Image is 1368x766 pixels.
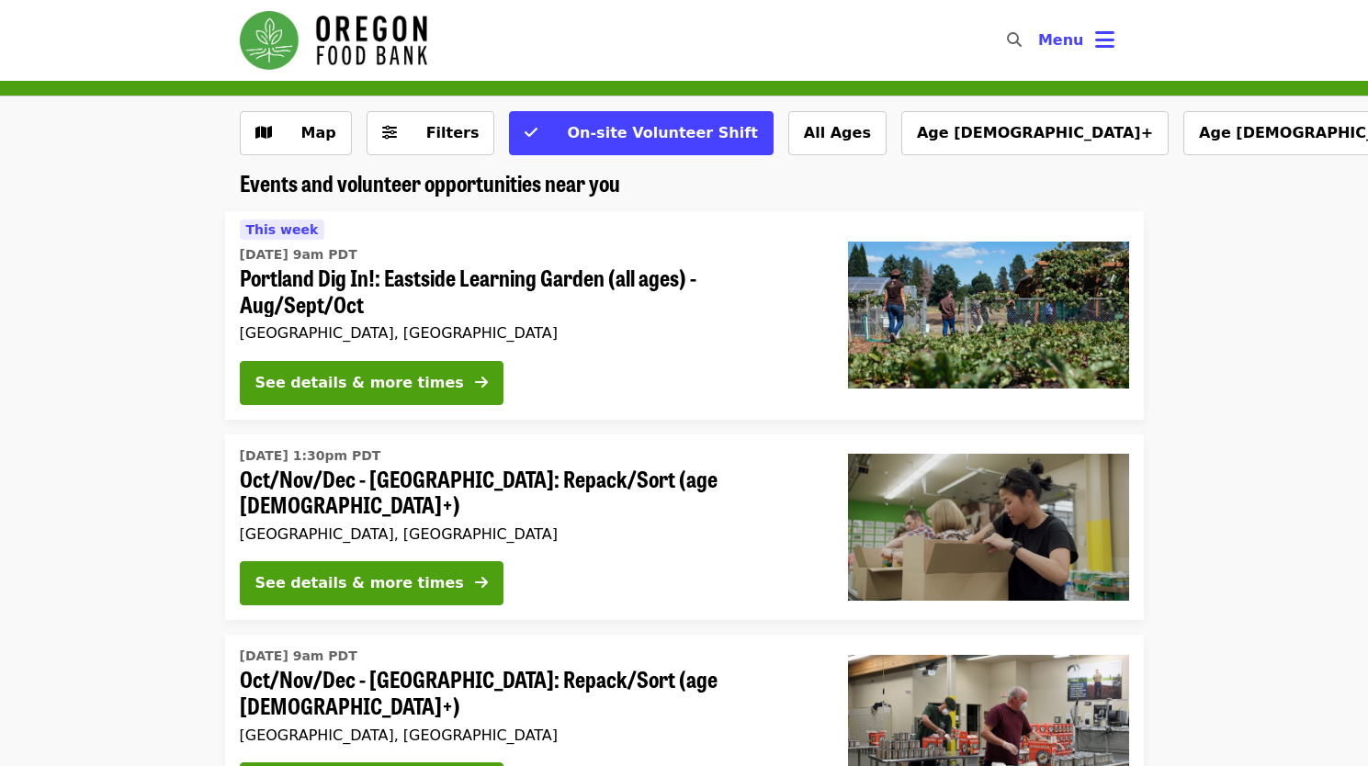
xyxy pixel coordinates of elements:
i: sliders-h icon [382,124,397,141]
time: [DATE] 9am PDT [240,647,357,666]
i: arrow-right icon [475,374,488,391]
img: Oct/Nov/Dec - Portland: Repack/Sort (age 8+) organized by Oregon Food Bank [848,454,1129,601]
span: Oct/Nov/Dec - [GEOGRAPHIC_DATA]: Repack/Sort (age [DEMOGRAPHIC_DATA]+) [240,466,819,519]
div: See details & more times [255,572,464,594]
i: bars icon [1095,27,1114,53]
i: search icon [1007,31,1022,49]
span: On-site Volunteer Shift [567,124,757,141]
div: See details & more times [255,372,464,394]
img: Oregon Food Bank - Home [240,11,427,70]
i: map icon [255,124,272,141]
button: Toggle account menu [1023,18,1129,62]
span: Menu [1038,31,1084,49]
a: See details for "Oct/Nov/Dec - Portland: Repack/Sort (age 8+)" [225,434,1144,621]
div: [GEOGRAPHIC_DATA], [GEOGRAPHIC_DATA] [240,324,819,342]
a: See details for "Portland Dig In!: Eastside Learning Garden (all ages) - Aug/Sept/Oct" [225,211,1144,420]
span: Events and volunteer opportunities near you [240,166,620,198]
div: [GEOGRAPHIC_DATA], [GEOGRAPHIC_DATA] [240,525,819,543]
button: See details & more times [240,561,503,605]
button: Age [DEMOGRAPHIC_DATA]+ [901,111,1169,155]
button: All Ages [788,111,887,155]
button: See details & more times [240,361,503,405]
span: Oct/Nov/Dec - [GEOGRAPHIC_DATA]: Repack/Sort (age [DEMOGRAPHIC_DATA]+) [240,666,819,719]
button: Show map view [240,111,352,155]
input: Search [1033,18,1047,62]
span: This week [246,222,319,237]
button: Filters (0 selected) [367,111,495,155]
time: [DATE] 9am PDT [240,245,357,265]
div: [GEOGRAPHIC_DATA], [GEOGRAPHIC_DATA] [240,727,819,744]
i: check icon [525,124,537,141]
time: [DATE] 1:30pm PDT [240,446,381,466]
span: Filters [426,124,480,141]
img: Portland Dig In!: Eastside Learning Garden (all ages) - Aug/Sept/Oct organized by Oregon Food Bank [848,242,1129,389]
span: Portland Dig In!: Eastside Learning Garden (all ages) - Aug/Sept/Oct [240,265,819,318]
i: arrow-right icon [475,574,488,591]
button: On-site Volunteer Shift [509,111,773,155]
span: Map [301,124,336,141]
